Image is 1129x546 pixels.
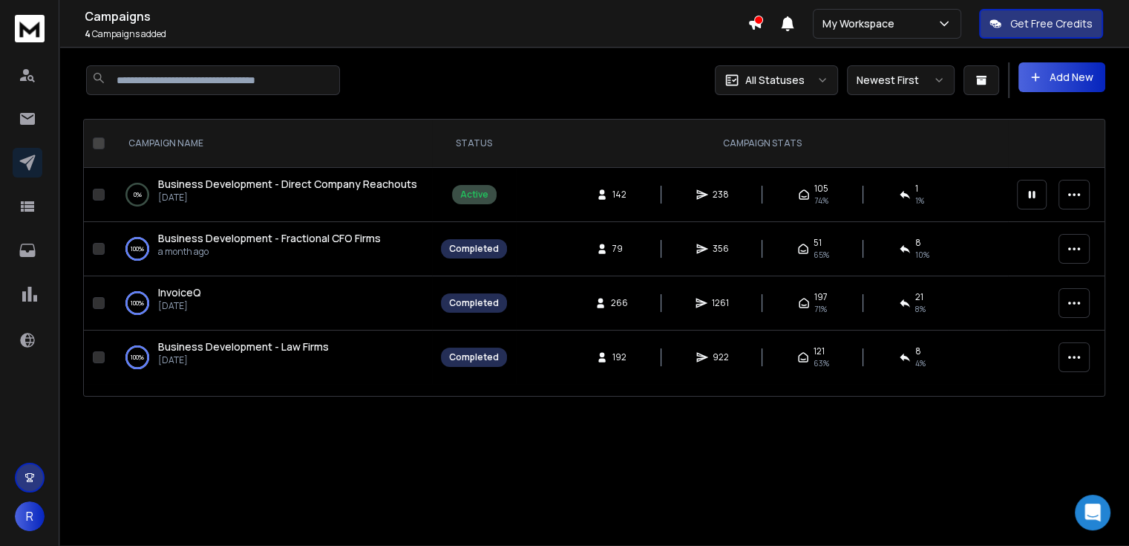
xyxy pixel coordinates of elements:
span: 238 [713,189,729,201]
p: All Statuses [745,73,805,88]
td: 100%InvoiceQ[DATE] [111,276,432,331]
button: Newest First [847,65,955,95]
p: 100 % [131,241,144,256]
span: 71 % [814,303,827,315]
th: STATUS [432,120,516,168]
div: Completed [449,351,499,363]
button: R [15,501,45,531]
div: Active [460,189,488,201]
p: 100 % [131,350,144,365]
span: 266 [611,297,628,309]
p: [DATE] [158,192,417,204]
span: 21 [915,291,923,303]
span: Business Development - Direct Company Reachouts [158,177,417,191]
span: 197 [814,291,828,303]
a: InvoiceQ [158,285,201,300]
p: [DATE] [158,300,201,312]
span: 356 [713,243,729,255]
span: 142 [612,189,627,201]
a: Business Development - Fractional CFO Firms [158,231,381,246]
p: [DATE] [158,354,329,366]
div: Open Intercom Messenger [1075,495,1110,530]
a: Business Development - Direct Company Reachouts [158,177,417,192]
span: 1 % [915,195,924,207]
p: a month ago [158,246,381,258]
span: 10 % [915,249,929,261]
span: 922 [713,351,729,363]
td: 100%Business Development - Fractional CFO Firmsa month ago [111,222,432,276]
span: Business Development - Law Firms [158,339,329,354]
span: InvoiceQ [158,285,201,299]
div: Completed [449,243,499,255]
td: 0%Business Development - Direct Company Reachouts[DATE] [111,168,432,222]
span: 51 [814,237,822,249]
span: 8 [915,345,921,357]
span: 8 % [915,303,926,315]
span: 4 % [915,357,926,369]
a: Business Development - Law Firms [158,339,329,354]
span: 121 [814,345,825,357]
span: Business Development - Fractional CFO Firms [158,231,381,245]
span: 1 [915,183,918,195]
span: 79 [612,243,627,255]
span: 63 % [814,357,829,369]
span: 8 [915,237,921,249]
p: 100 % [131,296,144,311]
span: 4 [85,27,91,40]
th: CAMPAIGN NAME [111,120,432,168]
p: Get Free Credits [1010,16,1093,31]
span: 65 % [814,249,829,261]
span: 74 % [814,195,828,207]
p: 0 % [134,187,142,202]
h1: Campaigns [85,7,747,25]
td: 100%Business Development - Law Firms[DATE] [111,331,432,385]
button: Get Free Credits [979,9,1103,39]
span: 192 [612,351,627,363]
span: 1261 [712,297,729,309]
button: Add New [1018,62,1105,92]
span: 105 [814,183,828,195]
p: Campaigns added [85,28,747,40]
div: Completed [449,297,499,309]
img: logo [15,15,45,42]
p: My Workspace [822,16,900,31]
th: CAMPAIGN STATS [516,120,1008,168]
